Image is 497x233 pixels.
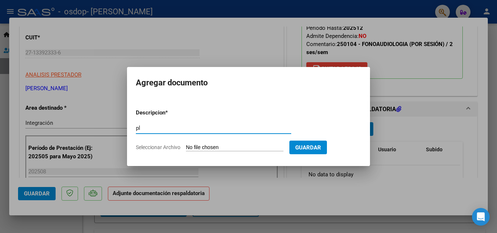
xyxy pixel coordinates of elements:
[295,144,321,151] span: Guardar
[289,141,327,154] button: Guardar
[136,109,204,117] p: Descripcion
[136,76,361,90] h2: Agregar documento
[136,144,180,150] span: Seleccionar Archivo
[472,208,490,226] div: Open Intercom Messenger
